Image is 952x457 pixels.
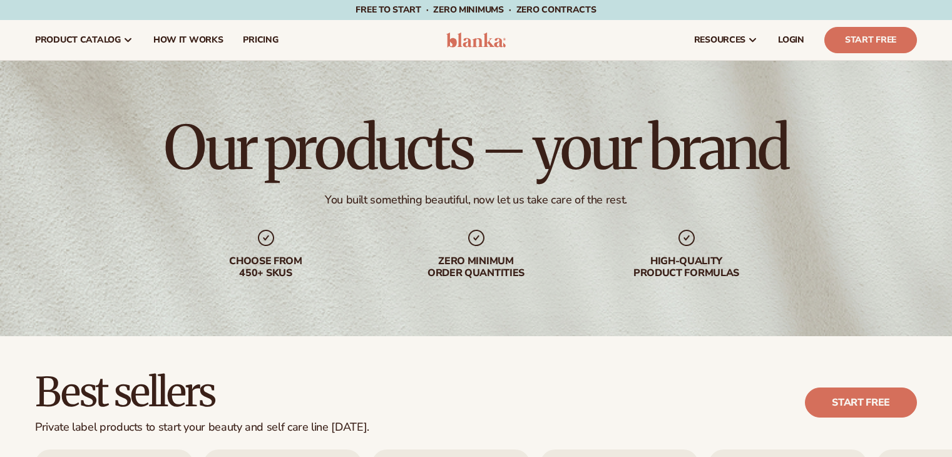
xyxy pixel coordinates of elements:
a: product catalog [25,20,143,60]
span: LOGIN [778,35,804,45]
img: logo [446,33,506,48]
span: How It Works [153,35,223,45]
div: You built something beautiful, now let us take care of the rest. [325,193,627,207]
a: How It Works [143,20,233,60]
h1: Our products – your brand [164,118,787,178]
span: Free to start · ZERO minimums · ZERO contracts [356,4,596,16]
a: pricing [233,20,288,60]
div: Zero minimum order quantities [396,255,556,279]
a: Start free [805,388,917,418]
a: Start Free [824,27,917,53]
h2: Best sellers [35,371,369,413]
span: product catalog [35,35,121,45]
a: resources [684,20,768,60]
span: resources [694,35,745,45]
span: pricing [243,35,278,45]
div: Private label products to start your beauty and self care line [DATE]. [35,421,369,434]
a: LOGIN [768,20,814,60]
div: High-quality product formulas [607,255,767,279]
div: Choose from 450+ Skus [186,255,346,279]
